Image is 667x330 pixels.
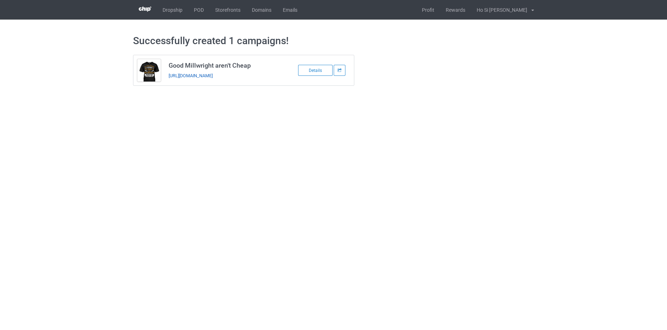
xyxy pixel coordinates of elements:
[471,1,527,19] div: Ho Si [PERSON_NAME]
[298,65,333,76] div: Details
[139,6,151,12] img: 3d383065fc803cdd16c62507c020ddf8.png
[169,73,213,78] a: [URL][DOMAIN_NAME]
[298,67,334,73] a: Details
[133,35,534,47] h1: Successfully created 1 campaigns!
[169,61,281,69] h3: Good Millwright aren't Cheap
